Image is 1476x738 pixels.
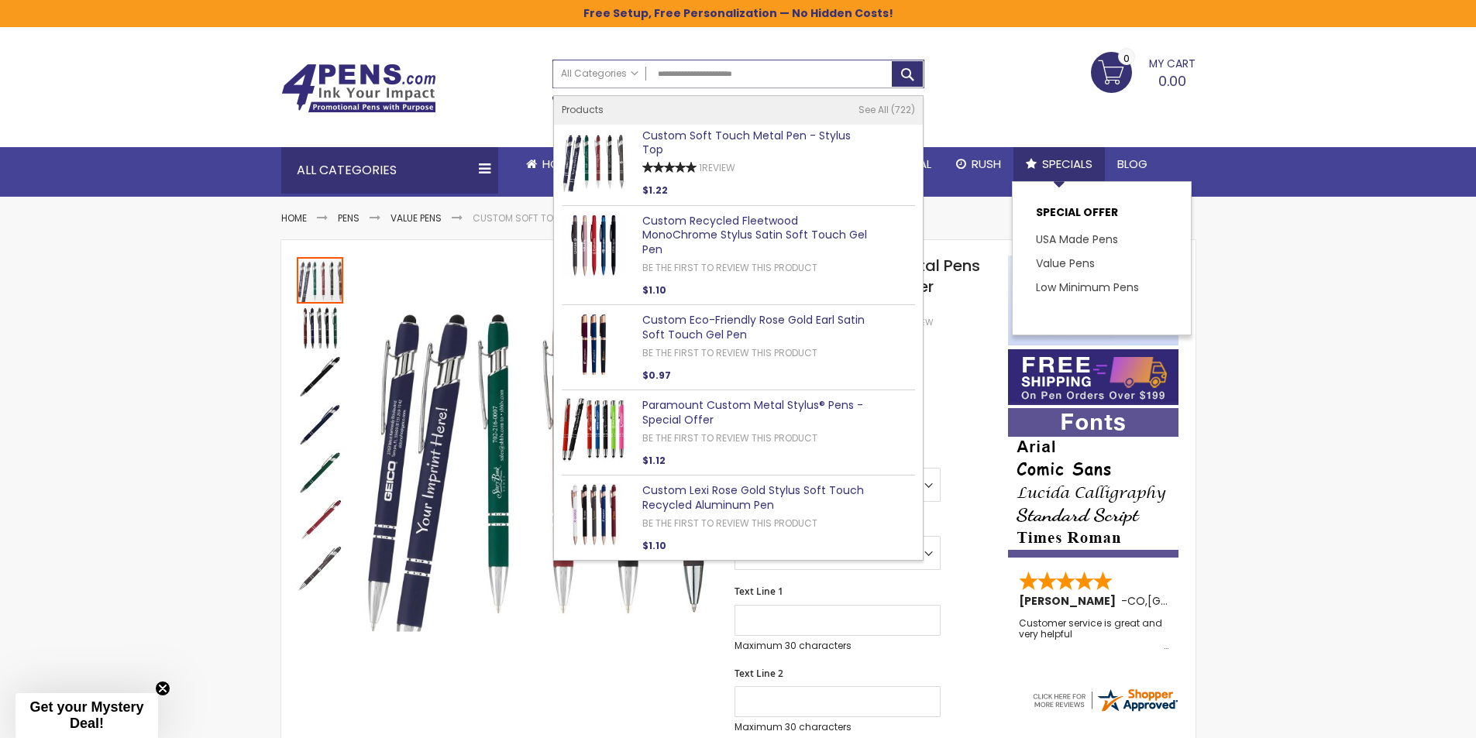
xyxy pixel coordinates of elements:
p: SPECIAL OFFER [1036,205,1168,228]
span: [PERSON_NAME] [1019,593,1121,609]
div: 100% [642,162,697,173]
img: font-personalization-examples [1008,408,1178,558]
span: Specials [1042,156,1092,172]
p: Maximum 30 characters [735,640,941,652]
button: Close teaser [155,681,170,696]
a: Custom Soft Touch Metal Pen - Stylus Top [642,128,851,158]
a: Custom Lexi Rose Gold Stylus Soft Touch Recycled Aluminum Pen [642,482,864,513]
div: Free shipping on pen orders over $199 [794,88,924,119]
a: USA Made Pens [1036,232,1118,247]
img: Custom Soft Touch® Metal Pens with Stylus - Special Offer [360,278,714,632]
img: Custom Soft Touch® Metal Pens with Stylus - Special Offer [297,353,343,400]
a: Pens [338,211,360,225]
a: See All 722 [858,104,915,116]
span: Text Line 2 [735,667,783,680]
div: Custom Soft Touch® Metal Pens with Stylus - Special Offer [297,304,345,352]
a: Be the first to review this product [642,261,817,274]
span: 0 [1123,51,1130,66]
img: Custom Soft Touch® Metal Pens with Stylus - Special Offer [297,401,343,448]
img: Custom Soft Touch® Metal Pens with Stylus - Special Offer [297,449,343,496]
div: Custom Soft Touch® Metal Pens with Stylus - Special Offer [297,400,345,448]
span: - , [1121,593,1261,609]
a: 4pens.com certificate URL [1030,704,1179,717]
a: Be the first to review this product [642,346,817,359]
a: Custom Recycled Fleetwood MonoChrome Stylus Satin Soft Touch Gel Pen [642,213,867,258]
a: Home [514,147,587,181]
a: Value Pens [1036,256,1095,271]
a: 0.00 0 [1091,52,1196,91]
a: Be the first to review this product [642,517,817,530]
a: Rush [944,147,1013,181]
img: 4pens 4 kids [1008,256,1178,345]
span: CO [1127,593,1145,609]
div: Custom Soft Touch® Metal Pens with Stylus - Special Offer [297,352,345,400]
div: Custom Soft Touch® Metal Pens with Stylus - Special Offer [297,256,345,304]
span: $1.12 [642,454,666,467]
img: Custom Recycled Fleetwood MonoChrome Stylus Satin Soft Touch Gel Pen [562,214,625,277]
span: Get your Mystery Deal! [29,699,143,731]
span: 0.00 [1158,71,1186,91]
a: Custom Eco-Friendly Rose Gold Earl Satin Soft Touch Gel Pen [642,312,865,342]
span: Text Line 1 [735,585,783,598]
img: Custom Eco-Friendly Rose Gold Earl Satin Soft Touch Gel Pen [562,313,625,376]
a: Paramount Custom Metal Stylus® Pens -Special Offer [642,397,863,427]
div: Custom Soft Touch® Metal Pens with Stylus - Special Offer [297,448,345,496]
img: Custom Soft Touch® Metal Pens with Stylus - Special Offer [297,545,343,592]
span: $1.10 [642,283,666,297]
span: $1.10 [642,539,666,552]
span: Rush [972,156,1001,172]
a: Blog [1105,147,1160,181]
span: 722 [891,103,915,116]
span: Review [702,161,735,174]
span: Blog [1117,156,1147,172]
span: $1.22 [642,184,668,197]
div: Custom Soft Touch® Metal Pens with Stylus - Special Offer [297,496,345,544]
span: [GEOGRAPHIC_DATA] [1147,593,1261,609]
div: Get your Mystery Deal!Close teaser [15,693,158,738]
a: Low Minimum Pens [1036,280,1139,295]
div: Customer service is great and very helpful [1019,618,1169,651]
a: Specials [1013,147,1105,181]
span: See All [858,103,889,116]
img: Custom Soft Touch Metal Pen - Stylus Top [562,129,625,192]
div: All Categories [281,147,498,194]
span: Products [562,103,604,116]
li: Custom Soft Touch® Metal Pens with Stylus - Special Offer [473,212,769,225]
span: $0.97 [642,369,671,382]
img: Free shipping on orders over $199 [1008,349,1178,405]
a: Home [281,211,307,225]
img: Paramount Custom Metal Stylus® Pens -Special Offer [562,398,625,462]
a: All Categories [553,60,646,86]
span: Home [542,156,574,172]
img: Custom Soft Touch® Metal Pens with Stylus - Special Offer [297,305,343,352]
img: 4Pens Custom Pens and Promotional Products [281,64,436,113]
div: Custom Soft Touch® Metal Pens with Stylus - Special Offer [297,544,343,592]
img: Custom Lexi Rose Gold Stylus Soft Touch Recycled Aluminum Pen [562,483,625,547]
img: 4pens.com widget logo [1030,686,1179,714]
a: Be the first to review this product [642,431,817,445]
a: Value Pens [391,211,442,225]
p: Maximum 30 characters [735,721,941,733]
a: 1Review [699,161,735,174]
span: All Categories [561,67,638,80]
img: Custom Soft Touch® Metal Pens with Stylus - Special Offer [297,497,343,544]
